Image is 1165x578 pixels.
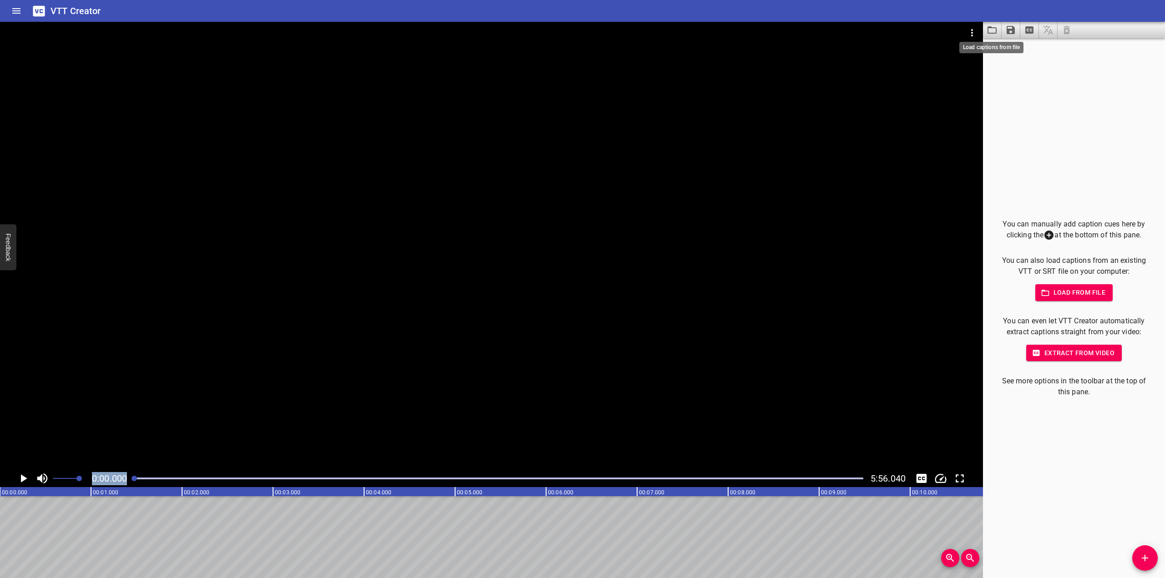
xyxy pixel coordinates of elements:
[548,489,573,496] text: 00:06.000
[1035,284,1113,301] button: Load from file
[998,255,1150,277] p: You can also load captions from an existing VTT or SRT file on your computer:
[51,4,101,18] h6: VTT Creator
[1043,287,1106,298] span: Load from file
[913,470,930,487] button: Toggle captions
[821,489,846,496] text: 00:09.000
[871,473,906,484] span: 5:56.040
[1024,25,1035,35] svg: Extract captions from video
[1026,345,1122,362] button: Extract from video
[457,489,482,496] text: 00:05.000
[932,470,949,487] div: Playback Speed
[961,549,979,567] button: Zoom Out
[983,22,1002,38] button: Load captions from file
[134,477,863,479] div: Play progress
[961,22,983,44] button: Video Options
[1132,545,1158,571] button: Add Cue
[76,476,82,481] span: Set video volume
[639,489,664,496] text: 00:07.000
[951,470,968,487] button: Toggle fullscreen
[92,473,127,484] span: 0:00.000
[275,489,300,496] text: 00:03.000
[184,489,209,496] text: 00:02.000
[998,316,1150,337] p: You can even let VTT Creator automatically extract captions straight from your video:
[913,470,930,487] div: Hide/Show Captions
[941,549,959,567] button: Zoom In
[1039,22,1058,38] span: Add some captions below, then you can translate them.
[1020,22,1039,38] button: Extract captions from video
[951,470,968,487] div: Toggle Full Screen
[1033,347,1114,359] span: Extract from video
[998,376,1150,397] p: See more options in the toolbar at the top of this pane.
[366,489,391,496] text: 00:04.000
[998,219,1150,241] p: You can manually add caption cues here by clicking the at the bottom of this pane.
[932,470,949,487] button: Change Playback Speed
[15,470,32,487] button: Play/Pause
[2,489,27,496] text: 00:00.000
[730,489,755,496] text: 00:08.000
[912,489,937,496] text: 00:10.000
[1002,22,1020,38] button: Save captions to file
[34,470,51,487] button: Toggle mute
[1005,25,1016,35] svg: Save captions to file
[93,489,118,496] text: 00:01.000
